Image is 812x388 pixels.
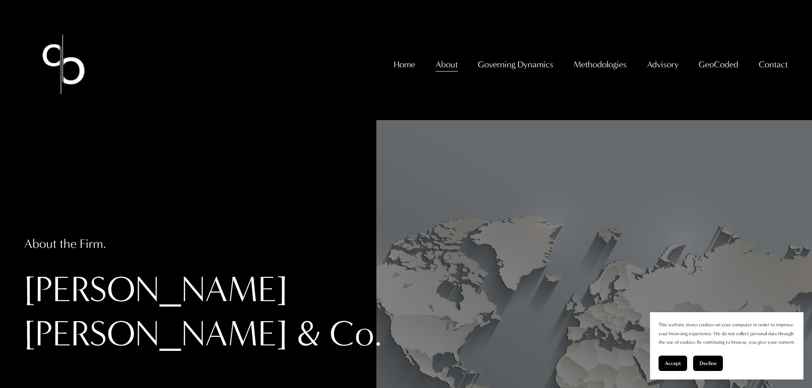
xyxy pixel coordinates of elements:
a: Home [394,56,415,73]
a: folder dropdown [699,56,738,73]
button: Accept [659,356,687,371]
a: folder dropdown [759,56,788,73]
span: Advisory [647,57,679,72]
a: folder dropdown [436,56,458,73]
span: Governing Dynamics [478,57,553,72]
p: This website stores cookies on your computer in order to improve your browsing experience. We do ... [659,321,795,347]
img: Christopher Sanchez &amp; Co. [24,25,103,103]
span: About [436,57,458,72]
div: & [296,312,321,356]
div: [PERSON_NAME] [24,312,287,356]
span: Contact [759,57,788,72]
a: folder dropdown [647,56,679,73]
button: Decline [693,356,723,371]
div: [PERSON_NAME] [24,267,287,312]
span: Methodologies [574,57,627,72]
a: folder dropdown [574,56,627,73]
a: folder dropdown [478,56,553,73]
span: Accept [665,360,681,366]
h4: About the Firm. [24,236,372,253]
span: GeoCoded [699,57,738,72]
span: Decline [699,360,717,366]
section: Cookie banner [650,312,803,379]
div: Co. [329,312,382,356]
